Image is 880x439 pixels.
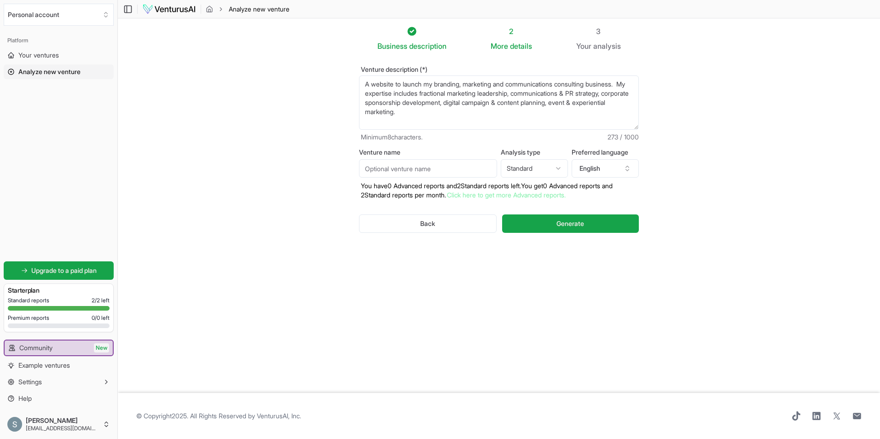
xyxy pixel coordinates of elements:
[361,133,423,142] span: Minimum 8 characters.
[18,51,59,60] span: Your ventures
[556,219,584,228] span: Generate
[576,26,621,37] div: 3
[18,377,42,387] span: Settings
[409,41,446,51] span: description
[502,214,639,233] button: Generate
[4,391,114,406] a: Help
[4,261,114,280] a: Upgrade to a paid plan
[4,413,114,435] button: [PERSON_NAME][EMAIL_ADDRESS][DOMAIN_NAME]
[4,48,114,63] a: Your ventures
[18,394,32,403] span: Help
[4,358,114,373] a: Example ventures
[142,4,196,15] img: logo
[4,33,114,48] div: Platform
[26,425,99,432] span: [EMAIL_ADDRESS][DOMAIN_NAME]
[26,416,99,425] span: [PERSON_NAME]
[257,412,300,420] a: VenturusAI, Inc
[359,66,639,73] label: Venture description (*)
[491,26,532,37] div: 2
[593,41,621,51] span: analysis
[572,159,639,178] button: English
[92,314,110,322] span: 0 / 0 left
[510,41,532,51] span: details
[92,297,110,304] span: 2 / 2 left
[4,64,114,79] a: Analyze new venture
[576,40,591,52] span: Your
[206,5,289,14] nav: breadcrumb
[359,159,497,178] input: Optional venture name
[4,4,114,26] button: Select an organization
[18,361,70,370] span: Example ventures
[608,133,639,142] span: 273 / 1000
[359,75,639,130] textarea: A website to launch my branding, marketing and communications consulting business. My expertise i...
[8,297,49,304] span: Standard reports
[31,266,97,275] span: Upgrade to a paid plan
[7,417,22,432] img: ACg8ocImhshmkKhFTFxYGFQkNJNLyAYRSWZaZO2_w_JLNe6Esda6dQ=s96-c
[229,5,289,14] span: Analyze new venture
[8,314,49,322] span: Premium reports
[4,375,114,389] button: Settings
[94,343,109,352] span: New
[491,40,508,52] span: More
[572,149,639,156] label: Preferred language
[359,181,639,200] p: You have 0 Advanced reports and 2 Standard reports left. Y ou get 0 Advanced reports and 2 Standa...
[136,411,301,421] span: © Copyright 2025 . All Rights Reserved by .
[8,286,110,295] h3: Starter plan
[19,343,52,352] span: Community
[447,191,566,199] a: Click here to get more Advanced reports.
[377,40,407,52] span: Business
[501,149,568,156] label: Analysis type
[359,214,497,233] button: Back
[5,341,113,355] a: CommunityNew
[18,67,81,76] span: Analyze new venture
[359,149,497,156] label: Venture name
